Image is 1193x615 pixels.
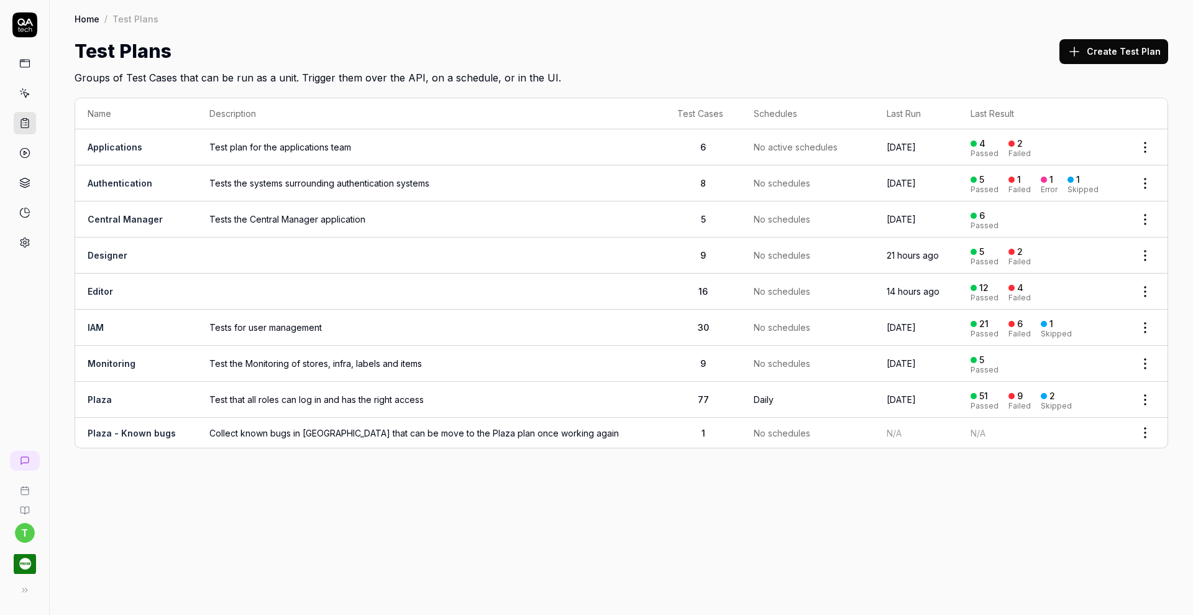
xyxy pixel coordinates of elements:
[700,358,706,369] span: 9
[979,318,989,330] div: 21
[754,141,838,154] span: No active schedules
[971,222,999,229] div: Passed
[1008,294,1031,302] div: Failed
[88,428,176,438] a: Plaza - Known bugs
[887,428,902,438] span: N/A
[1017,138,1023,149] div: 2
[209,213,652,226] span: Tests the Central Manager application
[701,214,706,224] span: 5
[75,65,1168,85] h2: Groups of Test Cases that can be run as a unit. Trigger them over the API, on a schedule, or in t...
[75,12,99,25] a: Home
[197,98,665,129] th: Description
[1008,186,1031,193] div: Failed
[88,250,127,261] a: Designer
[698,322,709,333] span: 30
[5,496,44,516] a: Documentation
[971,150,999,157] div: Passed
[754,427,810,440] span: No schedules
[1049,391,1055,402] div: 2
[971,366,999,374] div: Passed
[209,177,652,190] span: Tests the systems surrounding authentication systems
[15,523,35,543] button: t
[700,142,706,152] span: 6
[209,321,652,334] span: Tests for user management
[1067,186,1099,193] div: Skipped
[971,330,999,338] div: Passed
[104,12,107,25] div: /
[702,428,705,438] span: 1
[754,357,810,370] span: No schedules
[979,354,984,366] div: 5
[1041,186,1058,193] div: Error
[75,37,171,65] h1: Test Plans
[1076,174,1080,185] div: 1
[887,322,916,333] time: [DATE]
[209,357,652,370] span: Test the Monitoring of stores, infra, labels and items
[741,98,874,129] th: Schedules
[754,249,810,262] span: No schedules
[754,213,810,226] span: No schedules
[700,178,706,188] span: 8
[209,393,652,406] span: Test that all roles can log in and has the right access
[887,142,916,152] time: [DATE]
[88,178,152,188] a: Authentication
[698,394,709,405] span: 77
[887,250,939,261] time: 21 hours ago
[1008,150,1031,157] div: Failed
[1017,282,1023,294] div: 4
[1008,258,1031,266] div: Failed
[1049,174,1053,185] div: 1
[971,294,999,302] div: Passed
[14,553,36,575] img: Pricer.com Logo
[887,394,916,405] time: [DATE]
[75,98,197,129] th: Name
[5,476,44,496] a: Book a call with us
[112,12,158,25] div: Test Plans
[88,286,113,297] a: Editor
[1017,391,1023,402] div: 9
[1059,39,1168,64] button: Create Test Plan
[971,258,999,266] div: Passed
[1017,246,1023,257] div: 2
[979,138,985,149] div: 4
[698,286,708,297] span: 16
[979,282,989,294] div: 12
[5,543,44,578] button: Pricer.com Logo
[979,174,984,185] div: 5
[88,214,163,224] a: Central Manager
[874,98,958,129] th: Last Run
[971,402,999,410] div: Passed
[971,186,999,193] div: Passed
[754,285,810,298] span: No schedules
[88,142,142,152] a: Applications
[979,246,984,257] div: 5
[887,358,916,369] time: [DATE]
[1017,174,1021,185] div: 1
[88,394,112,405] a: Plaza
[88,322,104,333] a: IAM
[979,391,988,402] div: 51
[887,178,916,188] time: [DATE]
[754,321,810,334] span: No schedules
[700,250,706,261] span: 9
[979,210,985,221] div: 6
[88,358,135,369] a: Monitoring
[754,177,810,190] span: No schedules
[1008,330,1031,338] div: Failed
[1041,330,1072,338] div: Skipped
[1041,402,1072,410] div: Skipped
[665,98,741,129] th: Test Cases
[887,286,939,297] time: 14 hours ago
[10,451,40,471] a: New conversation
[1008,402,1031,410] div: Failed
[1049,318,1053,330] div: 1
[887,214,916,224] time: [DATE]
[209,141,652,154] span: Test plan for the applications team
[754,393,774,406] div: Daily
[971,428,985,438] span: N/A
[209,427,652,440] span: Collect known bugs in [GEOGRAPHIC_DATA] that can be move to the Plaza plan once working again
[1017,318,1023,330] div: 6
[958,98,1123,129] th: Last Result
